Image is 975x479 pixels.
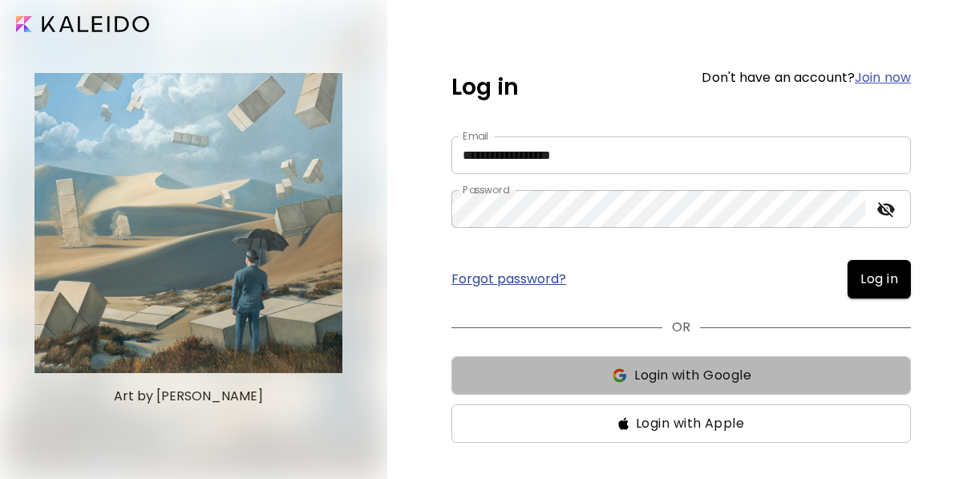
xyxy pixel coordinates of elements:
span: Login with Google [634,366,751,385]
a: Join now [855,68,911,87]
a: Forgot password? [451,273,566,286]
button: ssLogin with Apple [451,404,911,443]
h5: Log in [451,71,519,104]
img: ss [611,367,628,384]
span: Login with Apple [636,414,744,433]
h6: Don't have an account? [702,71,911,84]
button: Log in [848,260,911,298]
button: ssLogin with Google [451,356,911,395]
span: Log in [860,270,898,289]
img: ss [618,417,629,430]
button: toggle password visibility [872,196,900,223]
p: OR [672,318,690,337]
